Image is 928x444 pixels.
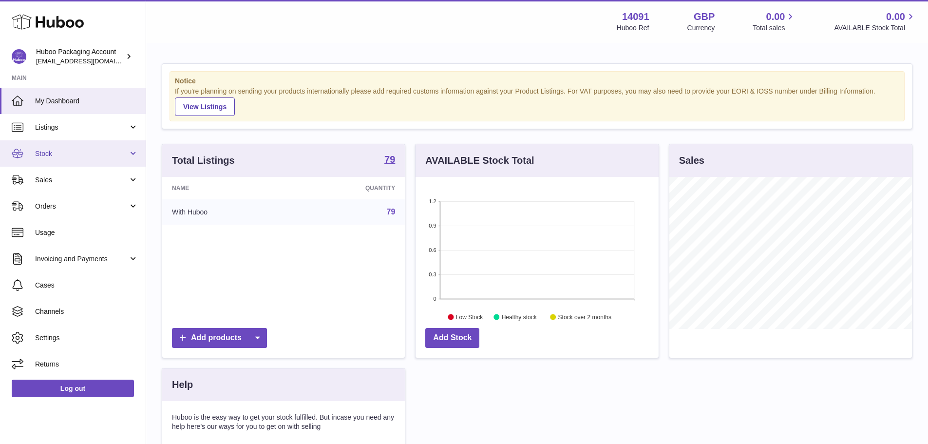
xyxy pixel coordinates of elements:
[425,328,479,348] a: Add Stock
[456,313,483,320] text: Low Stock
[175,77,899,86] strong: Notice
[429,271,436,277] text: 0.3
[384,154,395,166] a: 79
[162,199,290,225] td: With Huboo
[886,10,905,23] span: 0.00
[834,23,916,33] span: AVAILABLE Stock Total
[35,360,138,369] span: Returns
[35,333,138,343] span: Settings
[429,198,436,204] text: 1.2
[290,177,405,199] th: Quantity
[35,202,128,211] span: Orders
[429,247,436,253] text: 0.6
[622,10,649,23] strong: 14091
[172,413,395,431] p: Huboo is the easy way to get your stock fulfilled. But incase you need any help here's our ways f...
[12,380,134,397] a: Log out
[35,149,128,158] span: Stock
[35,97,138,106] span: My Dashboard
[387,208,396,216] a: 79
[434,296,436,302] text: 0
[753,23,796,33] span: Total sales
[753,10,796,33] a: 0.00 Total sales
[172,378,193,391] h3: Help
[687,23,715,33] div: Currency
[425,154,534,167] h3: AVAILABLE Stock Total
[35,254,128,264] span: Invoicing and Payments
[679,154,704,167] h3: Sales
[35,307,138,316] span: Channels
[694,10,715,23] strong: GBP
[558,313,611,320] text: Stock over 2 months
[834,10,916,33] a: 0.00 AVAILABLE Stock Total
[36,57,143,65] span: [EMAIL_ADDRESS][DOMAIN_NAME]
[35,228,138,237] span: Usage
[12,49,26,64] img: internalAdmin-14091@internal.huboo.com
[384,154,395,164] strong: 79
[35,281,138,290] span: Cases
[35,123,128,132] span: Listings
[36,47,124,66] div: Huboo Packaging Account
[172,154,235,167] h3: Total Listings
[429,223,436,229] text: 0.9
[172,328,267,348] a: Add products
[175,87,899,116] div: If you're planning on sending your products internationally please add required customs informati...
[175,97,235,116] a: View Listings
[617,23,649,33] div: Huboo Ref
[35,175,128,185] span: Sales
[766,10,785,23] span: 0.00
[502,313,537,320] text: Healthy stock
[162,177,290,199] th: Name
